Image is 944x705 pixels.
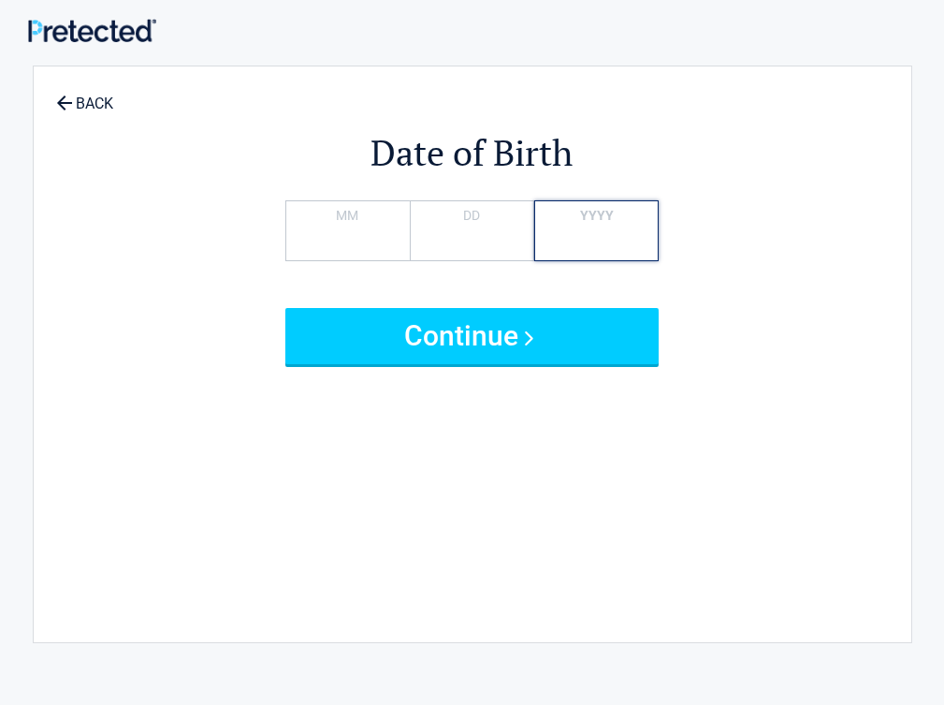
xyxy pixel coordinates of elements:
[285,308,660,364] button: Continue
[28,19,156,42] img: Main Logo
[137,129,808,177] h2: Date of Birth
[336,206,358,226] label: MM
[580,206,614,226] label: YYYY
[52,79,118,111] a: BACK
[463,206,480,226] label: DD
